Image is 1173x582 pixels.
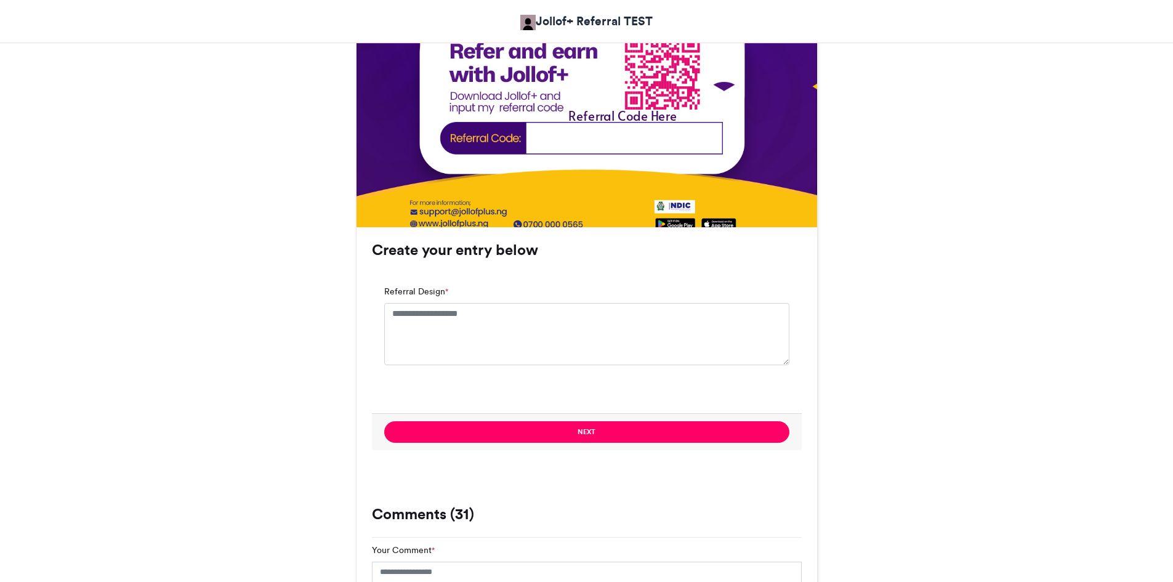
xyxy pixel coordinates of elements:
button: Next [384,421,789,443]
label: Referral Design [384,285,448,298]
h3: Create your entry below [372,243,802,257]
img: Jollof+ Referral TEST [520,15,536,30]
label: Your Comment [372,544,435,557]
div: Referral Code Here [526,107,719,124]
h3: Comments (31) [372,507,802,522]
a: Jollof+ Referral TEST [520,12,653,30]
